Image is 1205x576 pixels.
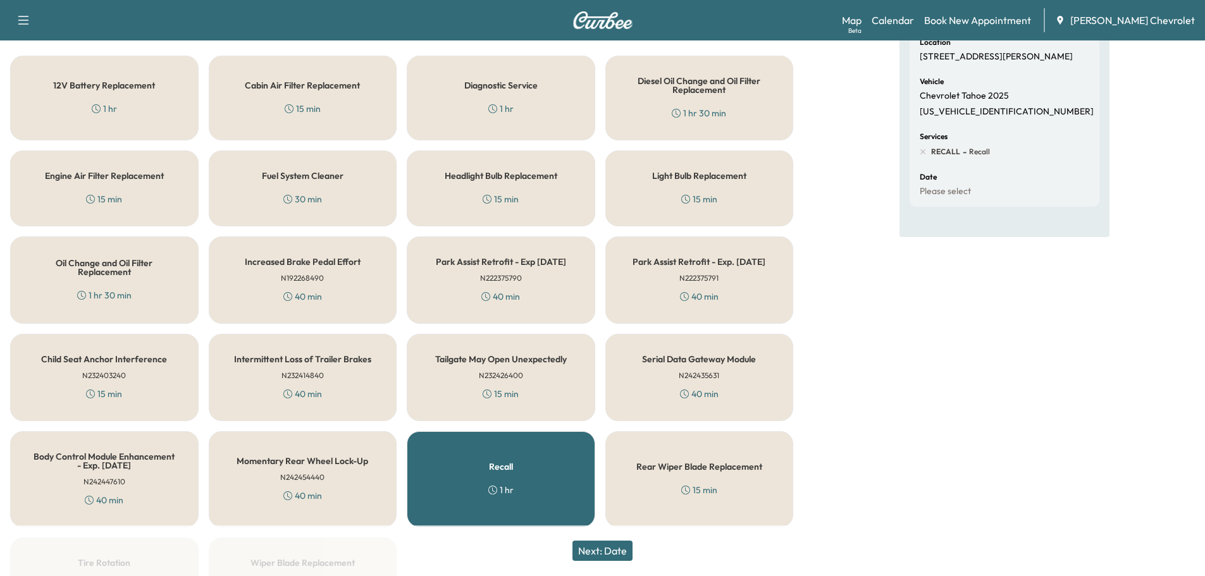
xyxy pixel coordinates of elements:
p: Please select [920,186,971,197]
h5: Rear Wiper Blade Replacement [636,462,762,471]
p: [US_VEHICLE_IDENTIFICATION_NUMBER] [920,106,1094,118]
span: Recall [967,147,990,157]
p: [STREET_ADDRESS][PERSON_NAME] [920,51,1073,63]
h5: Increased Brake Pedal Effort [245,257,361,266]
a: Book New Appointment [924,13,1031,28]
div: 1 hr [92,102,117,115]
h5: Momentary Rear Wheel Lock-Up [237,457,368,465]
button: Next: Date [572,541,633,561]
h6: N222375790 [480,273,522,284]
div: 15 min [483,388,519,400]
h6: Date [920,173,937,181]
a: Calendar [872,13,914,28]
h5: Recall [489,462,513,471]
h5: Light Bulb Replacement [652,171,746,180]
div: 30 min [283,193,322,205]
h6: Vehicle [920,78,944,85]
h6: N242435631 [679,370,719,381]
h5: Engine Air Filter Replacement [45,171,164,180]
div: 40 min [680,290,719,303]
h6: Location [920,39,951,46]
div: 40 min [283,290,322,303]
p: Chevrolet Tahoe 2025 [920,90,1009,102]
img: Curbee Logo [572,11,633,29]
h6: N192268490 [281,273,324,284]
div: 1 hr 30 min [77,289,132,302]
div: 40 min [85,494,123,506]
div: 40 min [680,388,719,400]
div: 15 min [681,193,717,205]
div: 15 min [483,193,519,205]
h6: N222375791 [679,273,719,284]
h5: Headlight Bulb Replacement [445,171,557,180]
span: [PERSON_NAME] Chevrolet [1070,13,1195,28]
h5: Serial Data Gateway Module [642,355,756,364]
h6: N242454440 [280,472,324,483]
h5: Park Assist Retrofit - Exp. [DATE] [633,257,765,266]
div: 40 min [283,489,322,502]
div: 40 min [283,388,322,400]
h5: Child Seat Anchor Interference [41,355,167,364]
h5: Fuel System Cleaner [262,171,343,180]
div: 1 hr [488,484,514,496]
div: 1 hr 30 min [672,107,726,119]
div: 15 min [86,388,122,400]
h5: Diesel Oil Change and Oil Filter Replacement [626,77,773,94]
span: RECALL [931,147,960,157]
a: MapBeta [842,13,862,28]
div: 15 min [86,193,122,205]
h6: N232414840 [281,370,324,381]
h5: Body Control Module Enhancement - Exp. [DATE] [31,452,178,470]
div: 1 hr [488,102,514,115]
h6: N232403240 [82,370,126,381]
h6: N242447610 [83,476,125,487]
h5: Tailgate May Open Unexpectedly [435,355,567,364]
h6: Services [920,133,948,140]
h5: Oil Change and Oil Filter Replacement [31,259,178,276]
div: 40 min [481,290,520,303]
h5: Diagnostic Service [464,81,538,90]
h5: Park Assist Retrofit - Exp [DATE] [436,257,566,266]
h5: Intermittent Loss of Trailer Brakes [234,355,371,364]
div: 15 min [285,102,321,115]
div: 15 min [681,484,717,496]
h6: N232426400 [479,370,523,381]
span: - [960,145,967,158]
h5: 12V Battery Replacement [53,81,155,90]
div: Beta [848,26,862,35]
h5: Cabin Air Filter Replacement [245,81,360,90]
